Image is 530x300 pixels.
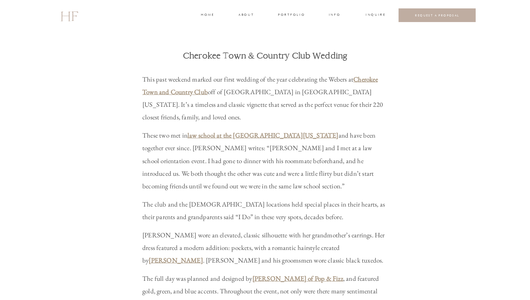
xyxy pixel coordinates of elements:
p: This past weekend marked our first wedding of the year celebrating the Webers at off of [GEOGRAPH... [142,73,388,124]
p: The club and the [DEMOGRAPHIC_DATA] locations held special places in their hearts, as their paren... [142,198,388,223]
a: HF [60,5,78,26]
a: about [238,12,253,19]
a: portfolio [278,12,304,19]
a: [PERSON_NAME] [149,256,203,265]
a: [PERSON_NAME] of Pop & Fizz [252,274,343,283]
p: [PERSON_NAME] wore an elevated, classic silhouette with her grandmother’s earrings. Her dress fea... [142,229,388,267]
a: INFO [328,12,341,19]
a: INQUIRE [366,12,385,19]
a: Cherokee Town and Country Club [142,75,378,96]
a: home [201,12,214,19]
a: law school at the [GEOGRAPHIC_DATA][US_STATE] [188,131,339,140]
a: REQUEST A PROPOSAL [404,13,470,17]
p: These two met in and have been together ever since. [PERSON_NAME] writes: “[PERSON_NAME] and I me... [142,129,388,192]
h1: Cherokee Town & Country Club Wedding [118,50,412,62]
